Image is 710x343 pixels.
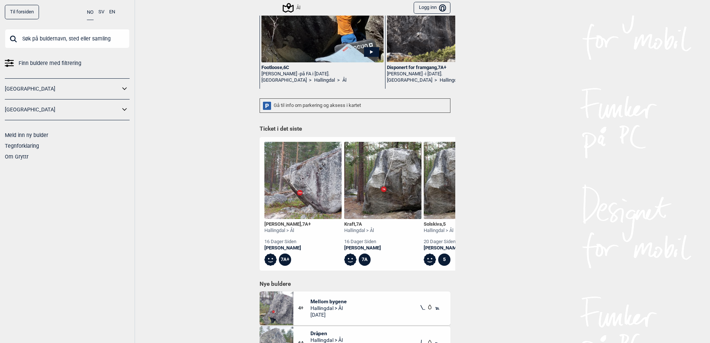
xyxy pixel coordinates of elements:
a: [GEOGRAPHIC_DATA] [5,84,120,94]
div: 7A [359,254,371,266]
a: [GEOGRAPHIC_DATA] [5,104,120,115]
div: Footloose , 6C [261,65,384,71]
div: 20 dager siden [424,239,460,245]
h1: Ticket i det siste [260,125,450,133]
span: Mellom bygene [310,298,347,305]
div: Disponert for framgang , 7A+ [387,65,509,71]
a: [PERSON_NAME] [424,245,460,251]
div: Kraft , [344,221,381,228]
button: SV [98,5,104,19]
div: Mellom bygene4+Mellom bygeneHallingdal > Ål[DATE] [260,291,450,325]
div: 5 [438,254,450,266]
input: Søk på buldernavn, sted eller samling [5,29,130,48]
div: 7A+ [279,254,291,266]
a: [PERSON_NAME] [344,245,381,251]
h1: Nye buldere [260,280,450,288]
div: Hallingdal > Ål [424,228,460,234]
span: > [337,77,340,84]
span: > [434,77,437,84]
div: Solskiva , [424,221,460,228]
div: Gå til info om parkering og aksess i kartet [260,98,450,113]
div: Ål [284,3,300,12]
a: Til forsiden [5,5,39,19]
a: Meld inn ny bulder [5,132,48,138]
div: [PERSON_NAME] , [264,221,311,228]
a: [GEOGRAPHIC_DATA] [261,77,307,84]
div: [PERSON_NAME] - [261,71,384,77]
a: Tegnforklaring [5,143,39,149]
a: Ål [342,77,346,84]
div: Hallingdal > Ål [344,228,381,234]
div: [PERSON_NAME] - [387,71,509,77]
a: [GEOGRAPHIC_DATA] [387,77,432,84]
button: NO [87,5,94,20]
span: Hallingdal > Ål [310,305,347,311]
div: 16 dager siden [344,239,381,245]
span: på FA i [DATE]. [300,71,329,76]
button: Logg inn [414,2,450,14]
a: Om Gryttr [5,154,29,160]
span: [DATE] [310,311,347,318]
a: [PERSON_NAME] [264,245,311,251]
div: Hallingdal > Ål [264,228,311,234]
img: Mellom bygene [260,291,293,325]
span: Finn buldere med filtrering [19,58,81,69]
img: Solskiva 211121 [424,142,501,219]
a: Hallingdal [440,77,460,84]
span: i [DATE]. [425,71,442,76]
span: 7A [356,221,362,227]
button: EN [109,5,115,19]
span: Dråpen [310,330,357,337]
span: 7A+ [302,221,311,227]
span: 5 [443,221,446,227]
img: Louis Arm strong [264,142,342,219]
a: Hallingdal [314,77,335,84]
a: Finn buldere med filtrering [5,58,130,69]
span: > [309,77,312,84]
div: 16 dager siden [264,239,311,245]
img: Kraft 211121 [344,142,421,219]
span: 4+ [298,305,310,311]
